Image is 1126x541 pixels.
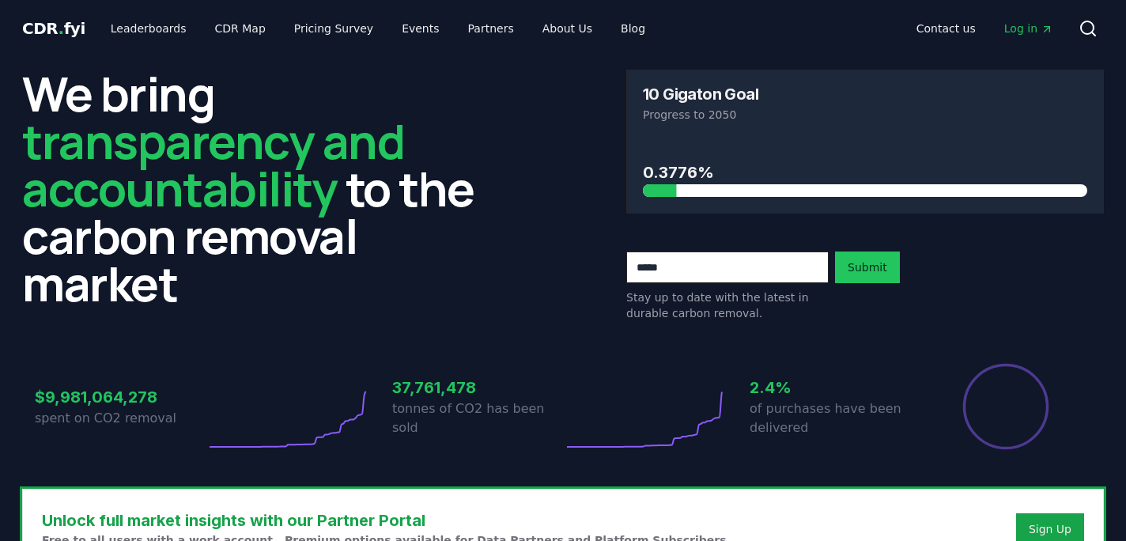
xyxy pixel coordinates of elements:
h3: $9,981,064,278 [35,385,206,409]
a: Pricing Survey [281,14,386,43]
nav: Main [904,14,1066,43]
a: Log in [992,14,1066,43]
a: About Us [530,14,605,43]
span: Log in [1004,21,1053,36]
h3: 2.4% [750,376,920,399]
a: CDR Map [202,14,278,43]
p: Stay up to date with the latest in durable carbon removal. [626,289,829,321]
a: Partners [455,14,527,43]
h2: We bring to the carbon removal market [22,70,500,307]
p: tonnes of CO2 has been sold [392,399,563,437]
a: Sign Up [1029,521,1071,537]
a: CDR.fyi [22,17,85,40]
h3: 37,761,478 [392,376,563,399]
nav: Main [98,14,658,43]
a: Leaderboards [98,14,199,43]
h3: 0.3776% [643,161,1087,184]
span: transparency and accountability [22,108,404,221]
button: Submit [835,252,900,283]
div: Percentage of sales delivered [962,362,1050,451]
p: of purchases have been delivered [750,399,920,437]
p: Progress to 2050 [643,107,1087,123]
span: CDR fyi [22,19,85,38]
a: Contact us [904,14,988,43]
h3: 10 Gigaton Goal [643,86,758,102]
a: Events [389,14,452,43]
p: spent on CO2 removal [35,409,206,428]
a: Blog [608,14,658,43]
span: . [59,19,64,38]
h3: Unlock full market insights with our Partner Portal [42,509,731,532]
